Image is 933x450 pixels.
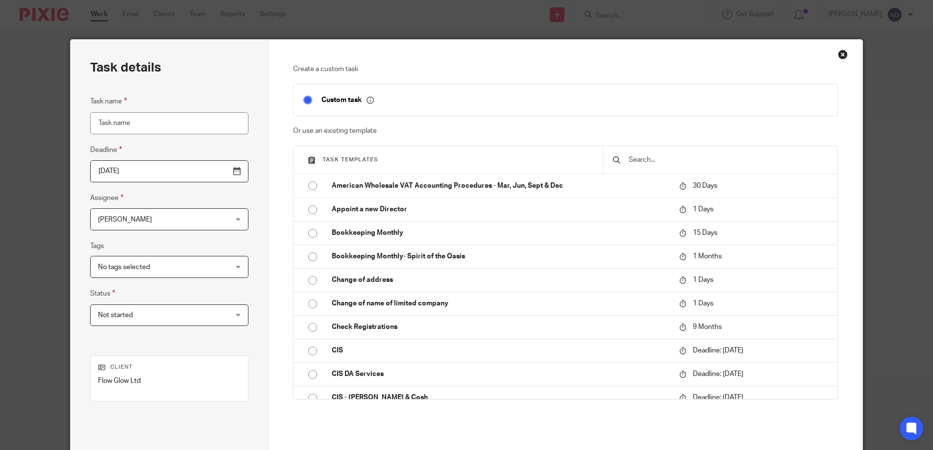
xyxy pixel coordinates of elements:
span: Deadline: [DATE] [693,347,743,354]
p: CIS - [PERSON_NAME] & Cosh [332,393,669,402]
p: CIS [332,346,669,355]
label: Assignee [90,192,123,203]
span: 9 Months [693,324,722,330]
span: 1 Days [693,300,713,307]
span: Deadline: [DATE] [693,371,743,377]
input: Task name [90,112,248,134]
p: Custom task [321,96,374,104]
span: 15 Days [693,229,717,236]
span: 30 Days [693,182,717,189]
p: Client [98,363,241,371]
span: Deadline: [DATE] [693,394,743,401]
span: Task templates [322,157,378,162]
p: American Wholesale VAT Accounting Procedures - Mar, Jun, Sept & Dec [332,181,669,191]
span: No tags selected [98,264,150,271]
input: Pick a date [90,160,248,182]
p: Bookkeeping Monthly- Spirit of the Oasis [332,251,669,261]
p: CIS DA Services [332,369,669,379]
input: Search... [628,154,828,165]
label: Tags [90,241,104,251]
p: Appoint a new Director [332,204,669,214]
label: Status [90,288,115,299]
label: Task name [90,96,127,107]
p: Create a custom task [293,64,838,74]
h2: Task details [90,59,161,76]
p: Or use an existing template [293,126,838,136]
span: 1 Months [693,253,722,260]
label: Deadline [90,144,122,155]
span: Not started [98,312,133,319]
span: 1 Days [693,276,713,283]
p: Flow Glow Ltd [98,376,241,386]
p: Check Registrations [332,322,669,332]
p: Change of address [332,275,669,285]
div: Close this dialog window [838,50,848,59]
p: Bookkeeping Monthly [332,228,669,238]
span: [PERSON_NAME] [98,216,152,223]
p: Change of name of limited company [332,299,669,308]
span: 1 Days [693,206,713,213]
